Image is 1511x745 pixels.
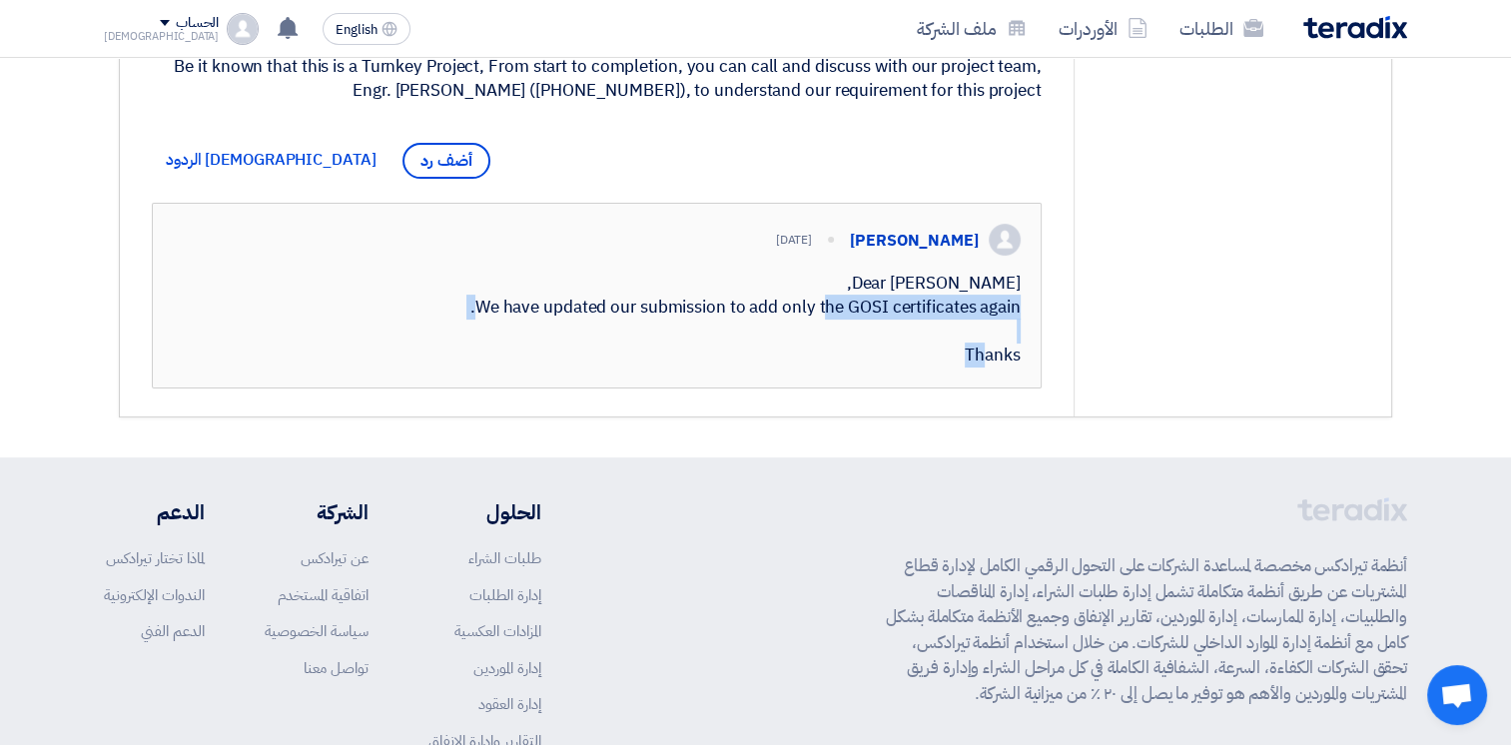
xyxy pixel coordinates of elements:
[336,23,378,37] span: English
[104,497,205,527] li: الدعم
[301,547,369,569] a: عن تيرادكس
[265,620,369,642] a: سياسة الخصوصية
[776,231,812,249] div: [DATE]
[454,620,541,642] a: المزادات العكسية
[478,693,541,715] a: إدارة العقود
[469,584,541,606] a: إدارة الطلبات
[141,620,205,642] a: الدعم الفني
[1163,5,1279,52] a: الطلبات
[323,13,410,45] button: English
[1303,16,1407,39] img: Teradix logo
[104,31,219,42] div: [DEMOGRAPHIC_DATA]
[106,547,205,569] a: لماذا تختار تيرادكس
[176,15,219,32] div: الحساب
[428,497,541,527] li: الحلول
[104,584,205,606] a: الندوات الإلكترونية
[152,55,1042,103] div: Be it known that this is a Turnkey Project, From start to completion, you can call and discuss wi...
[304,657,369,679] a: تواصل معنا
[886,553,1407,706] p: أنظمة تيرادكس مخصصة لمساعدة الشركات على التحول الرقمي الكامل لإدارة قطاع المشتريات عن طريق أنظمة ...
[473,657,541,679] a: إدارة الموردين
[265,497,369,527] li: الشركة
[402,143,490,179] span: أضف رد
[1427,665,1487,725] div: Open chat
[989,224,1021,256] img: profile_test.png
[901,5,1043,52] a: ملف الشركة
[1043,5,1163,52] a: الأوردرات
[278,584,369,606] a: اتفاقية المستخدم
[850,230,979,252] div: [PERSON_NAME]
[468,547,541,569] a: طلبات الشراء
[166,148,377,172] span: [DEMOGRAPHIC_DATA] الردود
[173,272,1021,368] div: Dear [PERSON_NAME], We have updated our submission to add only the GOSI certificates again. Thanks
[227,13,259,45] img: profile_test.png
